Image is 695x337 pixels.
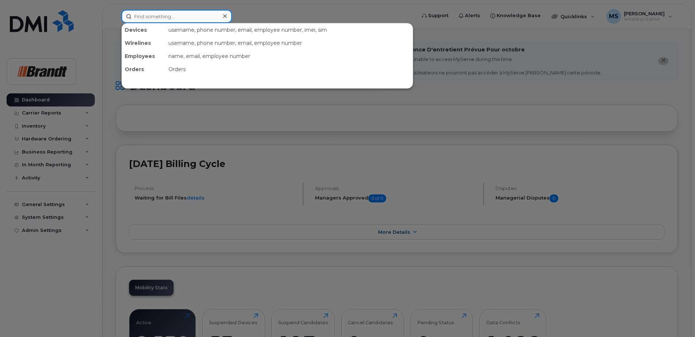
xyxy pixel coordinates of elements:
div: Orders [122,63,166,76]
div: username, phone number, email, employee number, imei, sim [166,23,413,36]
div: name, email, employee number [166,50,413,63]
div: Wirelines [122,36,166,50]
div: Devices [122,23,166,36]
div: username, phone number, email, employee number [166,36,413,50]
div: Orders [166,63,413,76]
div: Employees [122,50,166,63]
